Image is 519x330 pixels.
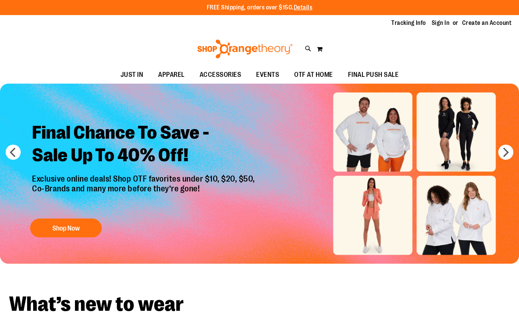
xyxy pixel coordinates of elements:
span: OTF AT HOME [294,66,333,83]
span: JUST IN [121,66,143,83]
img: Shop Orangetheory [196,40,294,58]
h2: What’s new to wear [9,294,510,315]
p: Exclusive online deals! Shop OTF favorites under $10, $20, $50, Co-Brands and many more before th... [26,174,263,211]
span: EVENTS [256,66,279,83]
a: Details [294,4,313,11]
a: Final Chance To Save -Sale Up To 40% Off! Exclusive online deals! Shop OTF favorites under $10, $... [26,116,263,241]
button: next [498,145,513,160]
span: FINAL PUSH SALE [348,66,399,83]
p: FREE Shipping, orders over $150. [207,3,313,12]
a: OTF AT HOME [287,66,340,84]
a: Tracking Info [391,19,426,27]
a: Sign In [432,19,450,27]
span: APPAREL [158,66,185,83]
button: prev [6,145,21,160]
a: ACCESSORIES [192,66,249,84]
span: ACCESSORIES [200,66,241,83]
a: FINAL PUSH SALE [340,66,406,84]
h2: Final Chance To Save - Sale Up To 40% Off! [26,116,263,174]
a: JUST IN [113,66,151,84]
a: EVENTS [249,66,287,84]
a: Create an Account [462,19,512,27]
button: Shop Now [30,218,102,237]
a: APPAREL [151,66,192,84]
